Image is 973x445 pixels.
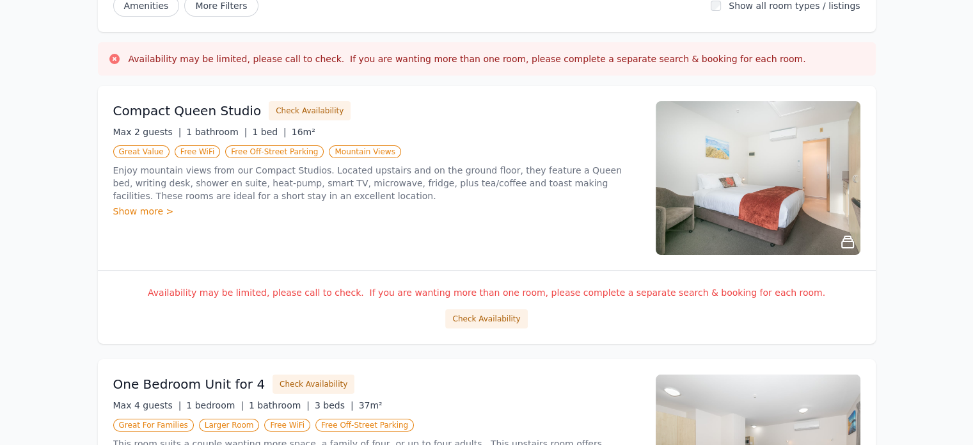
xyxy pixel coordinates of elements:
[249,400,310,410] span: 1 bathroom |
[264,419,310,432] span: Free WiFi
[269,101,351,120] button: Check Availability
[199,419,260,432] span: Larger Room
[175,145,221,158] span: Free WiFi
[113,102,262,120] h3: Compact Queen Studio
[113,400,182,410] span: Max 4 guests |
[315,400,354,410] span: 3 beds |
[315,419,414,432] span: Free Off-Street Parking
[113,419,194,432] span: Great For Families
[129,53,806,65] h3: Availability may be limited, please call to check. If you are wanting more than one room, please ...
[186,400,244,410] span: 1 bedroom |
[113,145,170,158] span: Great Value
[186,127,247,137] span: 1 bathroom |
[113,375,265,393] h3: One Bedroom Unit for 4
[113,205,640,218] div: Show more >
[252,127,286,137] span: 1 bed |
[329,145,400,158] span: Mountain Views
[729,1,860,11] label: Show all room types / listings
[273,375,354,394] button: Check Availability
[113,164,640,202] p: Enjoy mountain views from our Compact Studios. Located upstairs and on the ground floor, they fea...
[113,127,182,137] span: Max 2 guests |
[359,400,383,410] span: 37m²
[113,286,860,299] p: Availability may be limited, please call to check. If you are wanting more than one room, please ...
[225,145,324,158] span: Free Off-Street Parking
[445,309,527,328] button: Check Availability
[292,127,315,137] span: 16m²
